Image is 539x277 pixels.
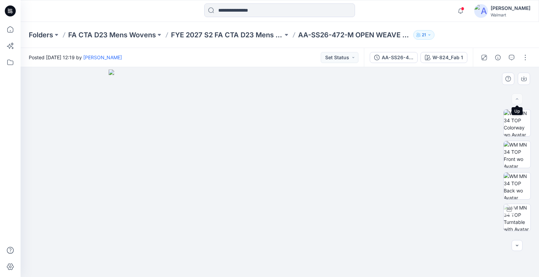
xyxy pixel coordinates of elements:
[492,52,503,63] button: Details
[504,204,530,231] img: WM MN 34 TOP Turntable with Avatar
[422,31,426,39] p: 21
[504,141,530,168] img: WM MN 34 TOP Front wo Avatar
[83,54,122,60] a: [PERSON_NAME]
[68,30,156,40] a: FA CTA D23 Mens Wovens
[382,54,413,61] div: AA-SS26-472-M OPEN WEAVE SS CAMP SHIRT
[491,12,530,17] div: Walmart
[420,52,467,63] button: W-824_Fab 1
[491,4,530,12] div: [PERSON_NAME]
[29,54,122,61] span: Posted [DATE] 12:19 by
[474,4,488,18] img: avatar
[171,30,283,40] a: FYE 2027 S2 FA CTA D23 Mens Wovens
[432,54,463,61] div: W-824_Fab 1
[298,30,410,40] p: AA-SS26-472-M OPEN WEAVE SS CAMP SHIRT
[413,30,434,40] button: 21
[504,173,530,199] img: WM MN 34 TOP Back wo Avatar
[504,110,530,136] img: WM MN 34 TOP Colorway wo Avatar
[370,52,418,63] button: AA-SS26-472-M OPEN WEAVE SS CAMP SHIRT
[29,30,53,40] a: Folders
